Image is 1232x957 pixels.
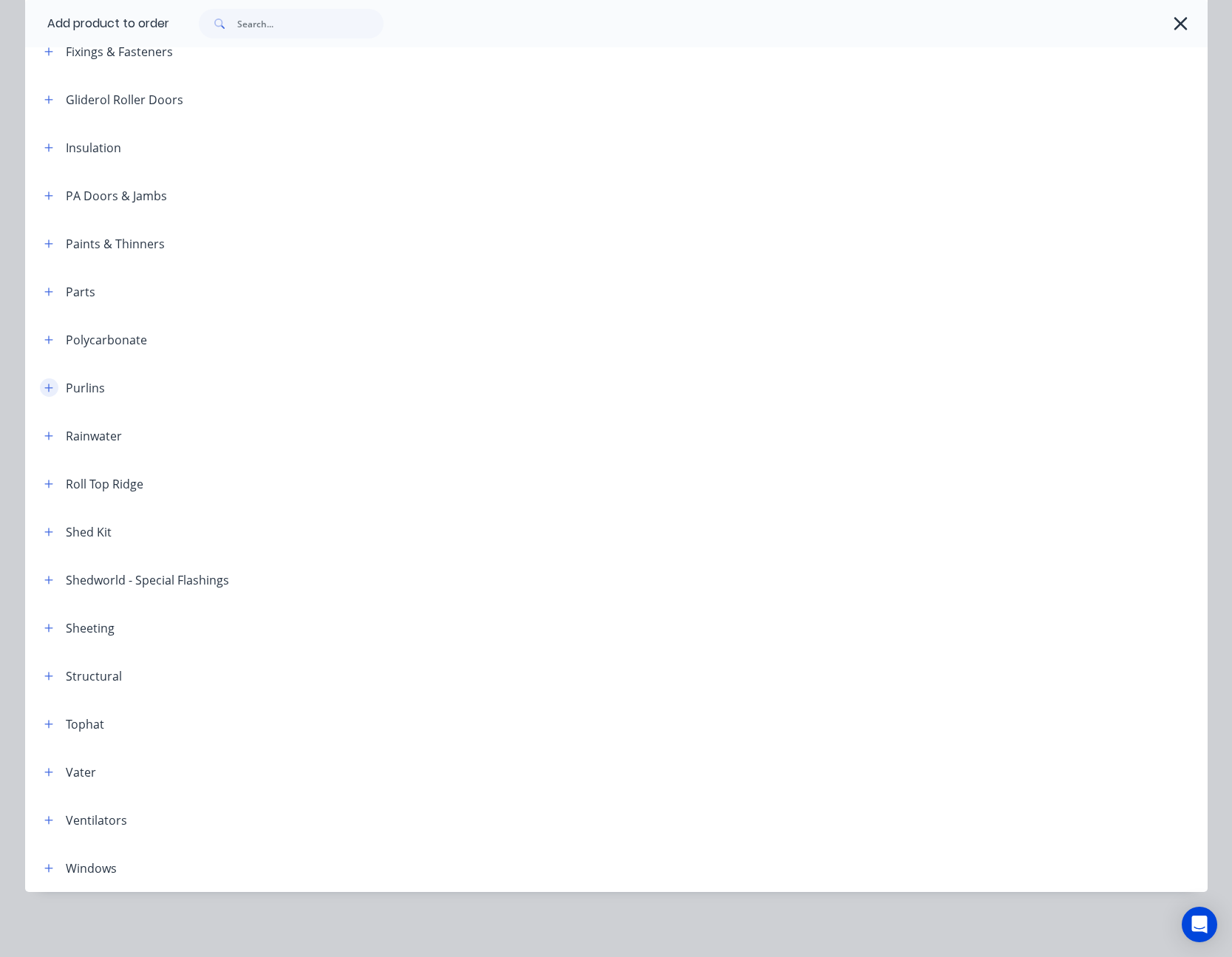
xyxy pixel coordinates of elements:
div: Paints & Thinners [66,235,165,253]
div: PA Doors & Jambs [66,187,167,205]
div: Polycarbonate [66,331,147,349]
input: Search... [237,9,384,38]
div: Sheeting [66,619,115,637]
div: Windows [66,859,117,877]
div: Open Intercom Messenger [1182,907,1217,942]
div: Insulation [66,139,121,157]
div: Rainwater [66,427,122,445]
div: Fixings & Fasteners [66,43,173,61]
div: Structural [66,667,122,685]
div: Parts [66,283,95,301]
div: Vater [66,763,96,781]
div: Roll Top Ridge [66,475,143,493]
div: Purlins [66,379,105,397]
div: Gliderol Roller Doors [66,91,183,109]
div: Tophat [66,715,104,733]
div: Shedworld - Special Flashings [66,571,229,589]
div: Shed Kit [66,523,112,541]
div: Ventilators [66,811,127,829]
